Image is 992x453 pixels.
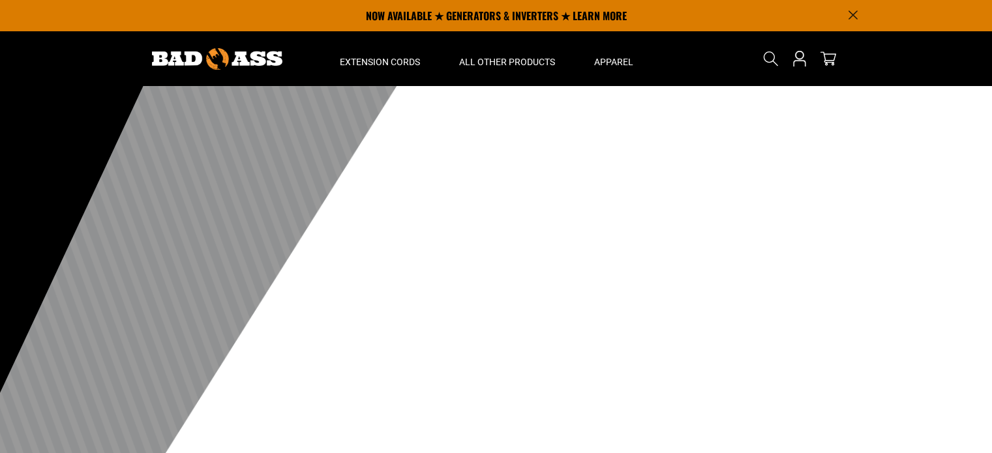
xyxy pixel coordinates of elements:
[152,48,282,70] img: Bad Ass Extension Cords
[320,31,440,86] summary: Extension Cords
[575,31,653,86] summary: Apparel
[594,56,633,68] span: Apparel
[340,56,420,68] span: Extension Cords
[440,31,575,86] summary: All Other Products
[459,56,555,68] span: All Other Products
[760,48,781,69] summary: Search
